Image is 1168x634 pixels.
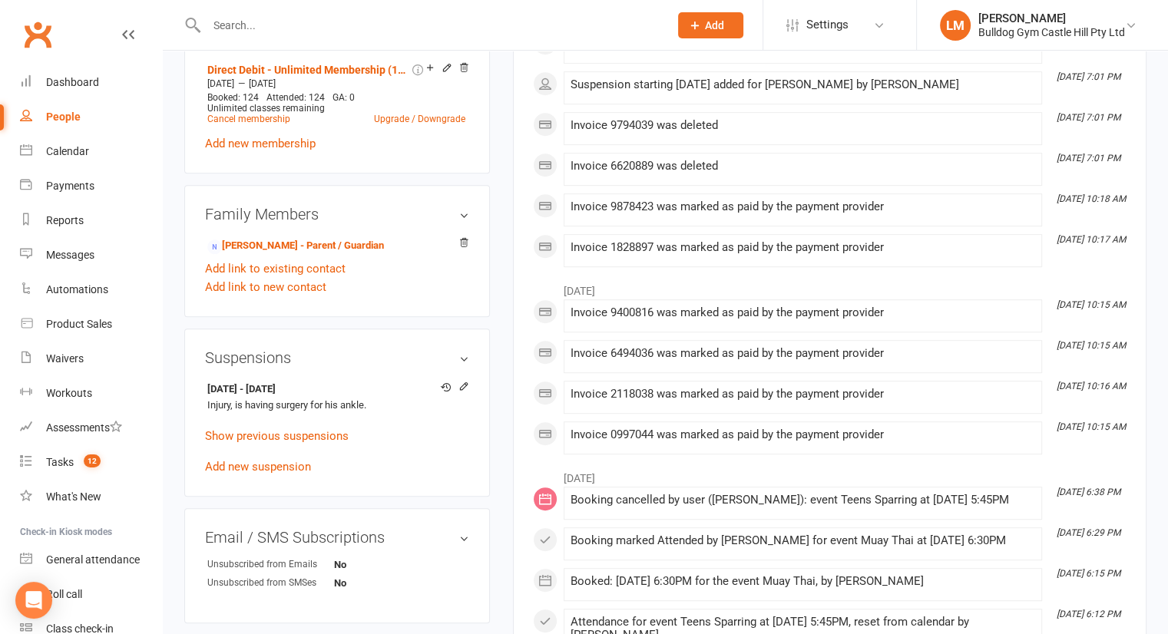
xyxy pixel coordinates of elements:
[15,582,52,619] div: Open Intercom Messenger
[46,490,101,503] div: What's New
[20,203,162,238] a: Reports
[207,92,259,103] span: Booked: 124
[46,249,94,261] div: Messages
[207,238,384,254] a: [PERSON_NAME] - Parent / Guardian
[571,119,1035,132] div: Invoice 9794039 was deleted
[205,349,469,366] h3: Suspensions
[207,103,325,114] span: Unlimited classes remaining
[207,381,462,398] strong: [DATE] - [DATE]
[46,553,140,566] div: General attendance
[334,577,422,589] strong: No
[205,278,326,296] a: Add link to new contact
[20,134,162,169] a: Calendar
[46,318,112,330] div: Product Sales
[46,421,122,434] div: Assessments
[678,12,743,38] button: Add
[571,494,1035,507] div: Booking cancelled by user ([PERSON_NAME]): event Teens Sparring at [DATE] 5:45PM
[705,19,724,31] span: Add
[20,445,162,480] a: Tasks 12
[571,78,1035,91] div: Suspension starting [DATE] added for [PERSON_NAME] by [PERSON_NAME]
[205,378,469,415] li: Injury, is having surgery for his ankle.
[571,241,1035,254] div: Invoice 1828897 was marked as paid by the payment provider
[1057,340,1126,351] i: [DATE] 10:15 AM
[571,200,1035,213] div: Invoice 9878423 was marked as paid by the payment provider
[205,137,316,150] a: Add new membership
[203,78,469,90] div: —
[374,114,465,124] a: Upgrade / Downgrade
[46,588,82,600] div: Roll call
[571,388,1035,401] div: Invoice 2118038 was marked as paid by the payment provider
[333,92,355,103] span: GA: 0
[571,160,1035,173] div: Invoice 6620889 was deleted
[207,576,334,590] div: Unsubscribed from SMSes
[46,145,89,157] div: Calendar
[1057,112,1120,123] i: [DATE] 7:01 PM
[571,347,1035,360] div: Invoice 6494036 was marked as paid by the payment provider
[20,411,162,445] a: Assessments
[84,454,101,467] span: 12
[806,8,849,42] span: Settings
[205,460,311,474] a: Add new suspension
[46,214,84,226] div: Reports
[1057,421,1126,432] i: [DATE] 10:15 AM
[940,10,971,41] div: LM
[207,114,290,124] a: Cancel membership
[1057,487,1120,497] i: [DATE] 6:38 PM
[249,78,276,89] span: [DATE]
[20,342,162,376] a: Waivers
[20,65,162,100] a: Dashboard
[20,238,162,272] a: Messages
[20,480,162,514] a: What's New
[202,15,658,36] input: Search...
[978,25,1125,39] div: Bulldog Gym Castle Hill Pty Ltd
[533,275,1127,299] li: [DATE]
[571,534,1035,547] div: Booking marked Attended by [PERSON_NAME] for event Muay Thai at [DATE] 6:30PM
[20,100,162,134] a: People
[20,577,162,612] a: Roll call
[205,429,349,443] a: Show previous suspensions
[1057,71,1120,82] i: [DATE] 7:01 PM
[1057,299,1126,310] i: [DATE] 10:15 AM
[46,76,99,88] div: Dashboard
[46,283,108,296] div: Automations
[978,12,1125,25] div: [PERSON_NAME]
[46,111,81,123] div: People
[20,543,162,577] a: General attendance kiosk mode
[20,307,162,342] a: Product Sales
[207,557,334,572] div: Unsubscribed from Emails
[205,206,469,223] h3: Family Members
[207,64,409,76] a: Direct Debit - Unlimited Membership (12 Month Contract)
[266,92,325,103] span: Attended: 124
[46,456,74,468] div: Tasks
[20,169,162,203] a: Payments
[571,306,1035,319] div: Invoice 9400816 was marked as paid by the payment provider
[1057,193,1126,204] i: [DATE] 10:18 AM
[571,428,1035,441] div: Invoice 0997044 was marked as paid by the payment provider
[46,352,84,365] div: Waivers
[1057,527,1120,538] i: [DATE] 6:29 PM
[1057,381,1126,391] i: [DATE] 10:16 AM
[571,575,1035,588] div: Booked: [DATE] 6:30PM for the event Muay Thai, by [PERSON_NAME]
[205,259,346,278] a: Add link to existing contact
[207,78,234,89] span: [DATE]
[46,387,92,399] div: Workouts
[1057,234,1126,245] i: [DATE] 10:17 AM
[334,559,422,570] strong: No
[1057,609,1120,619] i: [DATE] 6:12 PM
[18,15,57,54] a: Clubworx
[20,376,162,411] a: Workouts
[205,529,469,546] h3: Email / SMS Subscriptions
[46,180,94,192] div: Payments
[533,462,1127,487] li: [DATE]
[1057,568,1120,579] i: [DATE] 6:15 PM
[20,272,162,307] a: Automations
[1057,153,1120,163] i: [DATE] 7:01 PM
